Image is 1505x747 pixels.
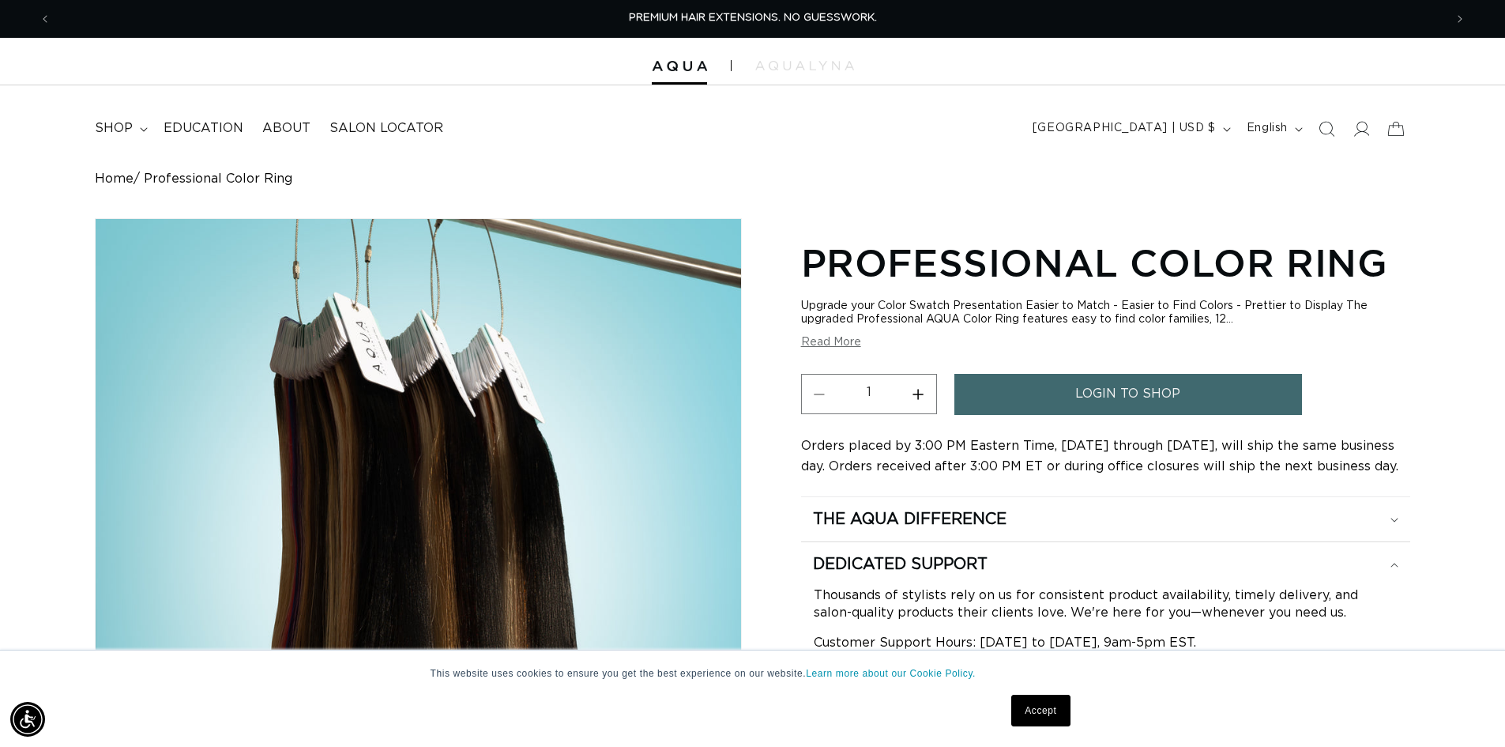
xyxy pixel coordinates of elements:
[253,111,320,146] a: About
[801,542,1410,587] summary: Dedicated Support
[164,120,243,137] span: Education
[801,300,1410,326] div: Upgrade your Color Swatch Presentation Easier to Match - Easier to Find Colors - Prettier to Disp...
[1247,120,1288,137] span: English
[154,111,253,146] a: Education
[813,554,988,575] h2: Dedicated Support
[814,587,1398,621] p: Thousands of stylists rely on us for consistent product availability, timely delivery, and salon-...
[801,336,861,349] button: Read More
[144,172,292,187] span: Professional Color Ring
[85,111,154,146] summary: shop
[329,120,443,137] span: Salon Locator
[10,702,45,737] div: Accessibility Menu
[629,13,877,23] span: PREMIUM HAIR EXTENSIONS. NO GUESSWORK.
[814,634,1398,721] p: Customer Support Hours: [DATE] to [DATE], 9am-5pm EST.
[1033,120,1216,137] span: [GEOGRAPHIC_DATA] | USD $
[320,111,453,146] a: Salon Locator
[1426,671,1505,747] iframe: Chat Widget
[1023,114,1237,144] button: [GEOGRAPHIC_DATA] | USD $
[1075,374,1180,414] span: login to shop
[1237,114,1309,144] button: English
[95,172,134,187] a: Home
[801,497,1410,541] summary: The Aqua Difference
[813,509,1006,530] h2: The Aqua Difference
[806,668,976,679] a: Learn more about our Cookie Policy.
[1443,4,1477,34] button: Next announcement
[1011,695,1070,726] a: Accept
[28,4,62,34] button: Previous announcement
[652,61,707,72] img: Aqua Hair Extensions
[801,440,1398,473] span: Orders placed by 3:00 PM Eastern Time, [DATE] through [DATE], will ship the same business day. Or...
[95,172,1410,187] nav: breadcrumbs
[431,666,1075,681] p: This website uses cookies to ensure you get the best experience on our website.
[954,374,1302,414] a: login to shop
[1309,111,1344,146] summary: Search
[95,120,133,137] span: shop
[262,120,310,137] span: About
[801,238,1410,287] h1: Professional Color Ring
[755,61,854,70] img: aqualyna.com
